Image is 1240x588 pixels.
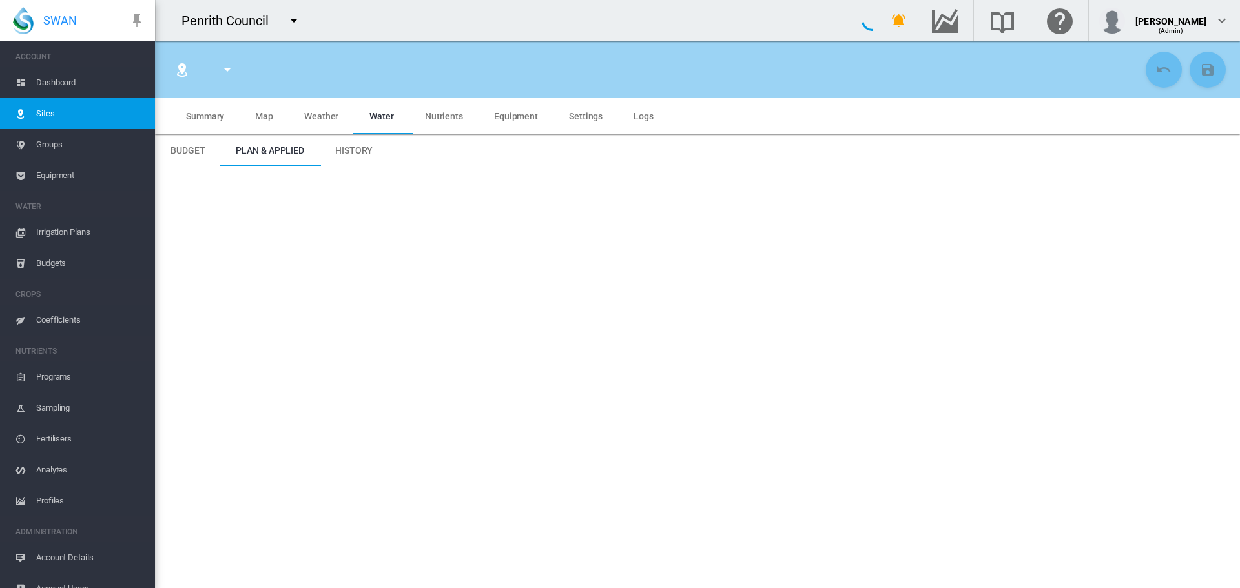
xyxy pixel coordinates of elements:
span: Dashboard [36,67,145,98]
span: Budget [170,145,205,156]
md-icon: icon-chevron-down [1214,13,1230,28]
md-icon: icon-map-marker-radius [174,62,190,77]
span: Equipment [36,160,145,191]
span: CROPS [15,284,145,305]
img: profile.jpg [1099,8,1125,34]
span: Groups [36,129,145,160]
md-icon: icon-menu-down [286,13,302,28]
button: Cancel Changes [1146,52,1182,88]
md-icon: Go to the Data Hub [929,13,960,28]
span: Water [369,111,394,121]
md-icon: icon-menu-down [220,62,235,77]
span: Programs [36,361,145,392]
img: SWAN-Landscape-Logo-Colour-drop.png [13,7,34,34]
div: [PERSON_NAME] [1135,10,1206,23]
span: Nutrients [425,111,463,121]
span: Plan & Applied [236,145,304,156]
span: Coefficients [36,305,145,336]
span: Fertilisers [36,423,145,454]
md-icon: icon-pin [129,13,145,28]
span: Equipment [494,111,538,121]
span: Settings [569,111,603,121]
span: History [335,145,373,156]
span: Sampling [36,392,145,423]
span: Budgets [36,248,145,279]
button: icon-menu-down [214,57,240,83]
button: icon-menu-down [281,8,307,34]
span: Account Details [36,542,145,573]
span: Sites [36,98,145,129]
span: WATER [15,196,145,217]
span: Irrigation Plans [36,217,145,248]
div: Penrith Council [181,12,280,30]
md-icon: Search the knowledge base [987,13,1018,28]
button: icon-bell-ring [886,8,912,34]
span: ACCOUNT [15,46,145,67]
span: SWAN [43,12,77,28]
span: Map [255,111,273,121]
span: Weather [304,111,338,121]
span: Logs [634,111,654,121]
button: Save Changes [1190,52,1226,88]
span: Summary [186,111,224,121]
span: Profiles [36,485,145,516]
md-icon: icon-undo [1156,62,1172,77]
md-icon: icon-content-save [1200,62,1215,77]
span: Analytes [36,454,145,485]
button: Click to go to list of Sites [169,57,195,83]
span: (Admin) [1159,27,1184,34]
md-icon: Click here for help [1044,13,1075,28]
md-icon: icon-bell-ring [891,13,907,28]
span: NUTRIENTS [15,341,145,361]
span: ADMINISTRATION [15,522,145,542]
